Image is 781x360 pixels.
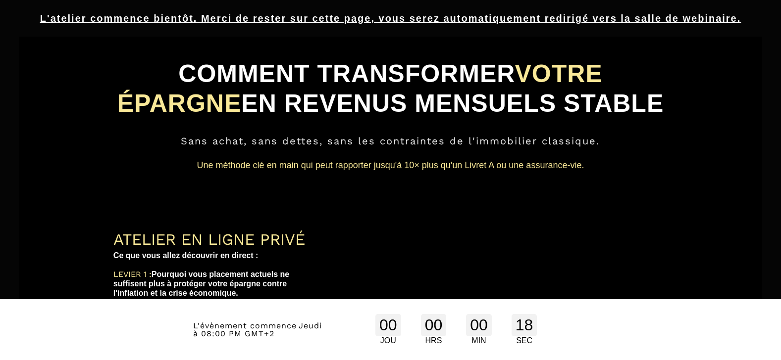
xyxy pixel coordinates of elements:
div: ATELIER EN LIGNE PRIVÉ [113,230,310,249]
span: Sans achat, sans dettes, sans les contraintes de l'immobilier classique. [181,135,600,147]
div: SEC [512,336,537,345]
b: Ce que vous allez découvrir en direct : [113,251,259,260]
b: Pourquoi vous placement actuels ne suffisent plus à protéger votre épargne contre l'inflation et ... [113,270,292,297]
span: L'évènement commence [193,321,297,330]
div: HRS [421,336,447,345]
span: Une méthode clé en main qui peut rapporter jusqu'à 10× plus qu'un Livret A ou une assurance-vie. [197,160,584,170]
div: 18 [512,314,537,336]
div: 00 [421,314,447,336]
div: MIN [466,336,492,345]
span: Jeudi à 08:00 PM GMT+2 [193,321,322,338]
div: 00 [466,314,492,336]
div: 00 [375,314,401,336]
u: L'atelier commence bientôt. Merci de rester sur cette page, vous serez automatiquement redirigé v... [40,13,741,24]
h1: COMMENT TRANSFORMER EN REVENUS MENSUELS STABLE [113,54,668,123]
div: JOU [375,336,401,345]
